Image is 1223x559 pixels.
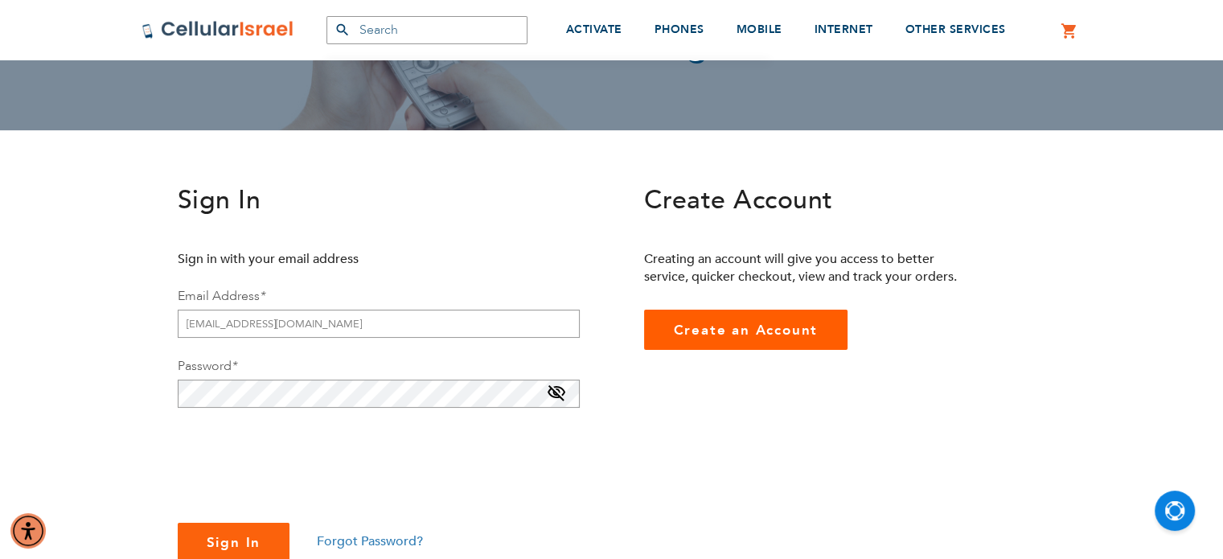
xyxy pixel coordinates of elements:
span: INTERNET [815,22,873,37]
label: Email Address [178,287,265,305]
label: Password [178,357,237,375]
span: Sign In [178,183,261,218]
span: Create Account [644,183,833,218]
p: Sign in with your email address [178,250,503,268]
span: ACTIVATE [566,22,622,37]
span: PHONES [655,22,704,37]
span: Create an Account [674,321,819,339]
a: Create an Account [644,310,848,350]
input: Email [178,310,580,338]
p: Creating an account will give you access to better service, quicker checkout, view and track your... [644,250,970,286]
span: OTHER SERVICES [905,22,1006,37]
iframe: reCAPTCHA [178,427,422,490]
span: Sign In [207,533,261,552]
span: MOBILE [737,22,782,37]
input: Search [326,16,527,44]
div: Accessibility Menu [10,513,46,549]
img: Cellular Israel Logo [142,20,294,39]
a: Forgot Password? [317,532,423,550]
